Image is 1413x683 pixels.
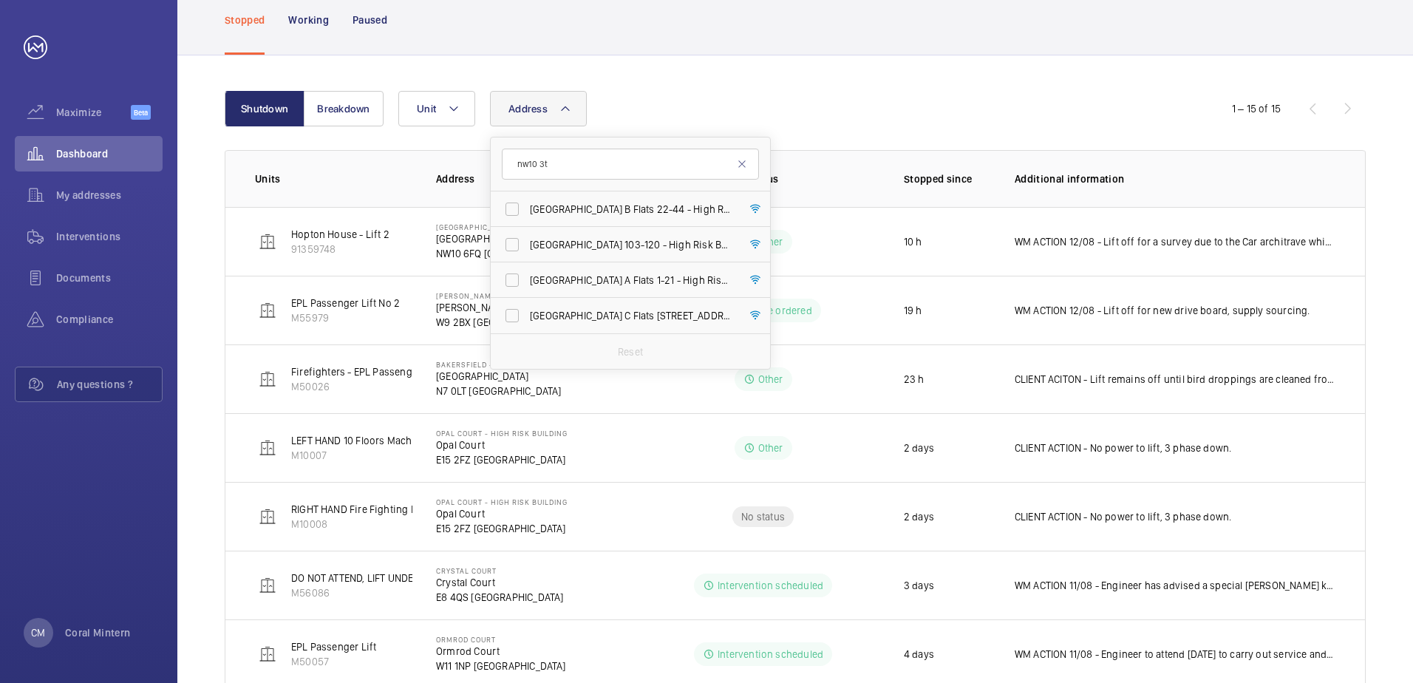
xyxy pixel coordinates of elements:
p: Firefighters - EPL Passenger Lift No 1 [291,364,460,379]
p: No status [741,509,785,524]
p: CM [31,625,45,640]
img: elevator.svg [259,370,276,388]
p: 2 days [904,509,934,524]
p: Reset [618,344,643,359]
p: 19 h [904,303,922,318]
button: Address [490,91,587,126]
p: [PERSON_NAME] House [436,291,565,300]
p: WM ACTION 12/08 - Lift off for a survey due to the Car architrave which has been damaged by exces... [1015,234,1335,249]
p: EPL Passenger Lift [291,639,376,654]
p: M50026 [291,379,460,394]
p: NW10 6FQ [GEOGRAPHIC_DATA] [436,246,598,261]
button: Unit [398,91,475,126]
input: Search by address [502,149,759,180]
img: elevator.svg [259,645,276,663]
p: CLIENT ACITON - Lift remains off until bird droppings are cleaned from ladder/motor room. [1015,372,1335,387]
span: [GEOGRAPHIC_DATA] B Flats 22-44 - High Risk Building - [GEOGRAPHIC_DATA] 22-44, [GEOGRAPHIC_DATA] H [530,202,733,217]
p: W11 1NP [GEOGRAPHIC_DATA] [436,659,566,673]
p: [GEOGRAPHIC_DATA] [436,369,572,384]
p: LEFT HAND 10 Floors Machine Roomless [291,433,474,448]
button: Breakdown [304,91,384,126]
p: 4 days [904,647,934,662]
p: M55979 [291,310,400,325]
span: Maximize [56,105,131,120]
p: 3 days [904,578,934,593]
p: 10 h [904,234,922,249]
p: EPL Passenger Lift No 2 [291,296,400,310]
p: Stopped [225,13,265,27]
span: Documents [56,271,163,285]
p: N7 0LT [GEOGRAPHIC_DATA] [436,384,572,398]
p: Opal Court - High Risk Building [436,429,568,438]
p: WM ACTION 11/08 - Engineer to attend [DATE] to carry out service and check if lift is working. WM... [1015,647,1335,662]
p: 2 days [904,441,934,455]
p: Paused [353,13,387,27]
div: 1 – 15 of 15 [1232,101,1281,116]
span: [GEOGRAPHIC_DATA] A Flats 1-21 - High Risk Building - [GEOGRAPHIC_DATA] A Flats 1-21, [GEOGRAPHIC... [530,273,733,288]
p: Stopped since [904,171,991,186]
span: [GEOGRAPHIC_DATA] C Flats [STREET_ADDRESS] J [530,308,733,323]
p: RIGHT HAND Fire Fighting Lift 11 Floors Machine Roomless [291,502,556,517]
p: M10007 [291,448,474,463]
span: Address [508,103,548,115]
p: DO NOT ATTEND, LIFT UNDER MODERNISATION. Evacuation - EPL Passenger Lift No 2 [291,571,670,585]
img: elevator.svg [259,439,276,457]
span: My addresses [56,188,163,203]
span: Interventions [56,229,163,244]
p: Coral Mintern [65,625,131,640]
p: Opal Court [436,506,568,521]
p: WM ACTION 11/08 - Engineer has advised a special [PERSON_NAME] key is required for this particula... [1015,578,1335,593]
span: Beta [131,105,151,120]
p: Hopton House - Lift 2 [291,227,389,242]
p: 91359748 [291,242,389,256]
p: Ormrod Court [436,635,566,644]
p: Additional information [1015,171,1335,186]
p: M56086 [291,585,670,600]
p: [PERSON_NAME] House [436,300,565,315]
span: [GEOGRAPHIC_DATA] 103-120 - High Risk Building - [GEOGRAPHIC_DATA] [GEOGRAPHIC_DATA] J [530,237,733,252]
p: Bakersfield - High Risk Building [436,360,572,369]
span: Any questions ? [57,377,162,392]
p: Address [436,171,646,186]
span: Dashboard [56,146,163,161]
p: Working [288,13,328,27]
p: Other [758,441,783,455]
p: Intervention scheduled [718,578,823,593]
p: Crystal Court [436,575,563,590]
img: elevator.svg [259,577,276,594]
p: CLIENT ACTION - No power to lift, 3 phase down. [1015,441,1232,455]
p: Other [758,372,783,387]
p: Opal Court [436,438,568,452]
p: [GEOGRAPHIC_DATA] - High Risk Building [436,222,598,231]
p: Units [255,171,412,186]
img: elevator.svg [259,302,276,319]
p: M10008 [291,517,556,531]
p: [GEOGRAPHIC_DATA] [436,231,598,246]
span: Unit [417,103,436,115]
p: 23 h [904,372,925,387]
p: M50057 [291,654,376,669]
p: W9 2BX [GEOGRAPHIC_DATA] [436,315,565,330]
p: WM ACTION 12/08 - Lift off for new drive board, supply sourcing. [1015,303,1310,318]
p: E15 2FZ [GEOGRAPHIC_DATA] [436,452,568,467]
p: E15 2FZ [GEOGRAPHIC_DATA] [436,521,568,536]
img: elevator.svg [259,508,276,526]
p: Ormrod Court [436,644,566,659]
span: Compliance [56,312,163,327]
button: Shutdown [225,91,304,126]
p: E8 4QS [GEOGRAPHIC_DATA] [436,590,563,605]
p: CLIENT ACTION - No power to lift, 3 phase down. [1015,509,1232,524]
p: Opal Court - High Risk Building [436,497,568,506]
img: elevator.svg [259,233,276,251]
p: Intervention scheduled [718,647,823,662]
p: Crystal Court [436,566,563,575]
